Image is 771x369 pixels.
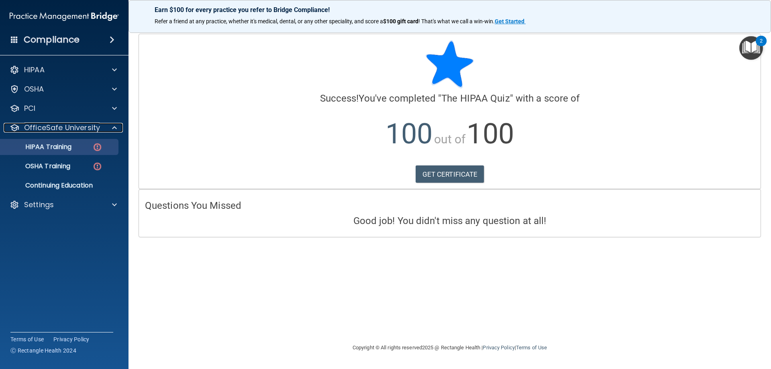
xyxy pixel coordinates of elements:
p: OSHA [24,84,44,94]
a: HIPAA [10,65,117,75]
strong: Get Started [495,18,524,24]
span: The HIPAA Quiz [441,93,510,104]
a: Terms of Use [516,345,547,351]
a: Get Started [495,18,526,24]
p: HIPAA [24,65,45,75]
a: PCI [10,104,117,113]
p: OSHA Training [5,162,70,170]
span: out of [434,132,466,146]
p: OfficeSafe University [24,123,100,133]
img: danger-circle.6113f641.png [92,142,102,152]
span: Success! [320,93,359,104]
img: PMB logo [10,8,119,24]
span: 100 [385,117,432,150]
span: 100 [467,117,514,150]
a: Privacy Policy [53,335,90,343]
a: OSHA [10,84,117,94]
h4: You've completed " " with a score of [145,93,755,104]
h4: Questions You Missed [145,200,755,211]
span: ! That's what we call a win-win. [418,18,495,24]
p: Continuing Education [5,181,115,190]
p: PCI [24,104,35,113]
img: danger-circle.6113f641.png [92,161,102,171]
p: Settings [24,200,54,210]
img: blue-star-rounded.9d042014.png [426,40,474,88]
span: Refer a friend at any practice, whether it's medical, dental, or any other speciality, and score a [155,18,383,24]
h4: Good job! You didn't miss any question at all! [145,216,755,226]
p: HIPAA Training [5,143,71,151]
a: Terms of Use [10,335,44,343]
a: Privacy Policy [483,345,514,351]
button: Open Resource Center, 2 new notifications [739,36,763,60]
span: Ⓒ Rectangle Health 2024 [10,347,76,355]
div: Copyright © All rights reserved 2025 @ Rectangle Health | | [303,335,596,361]
a: GET CERTIFICATE [416,165,484,183]
a: OfficeSafe University [10,123,117,133]
strong: $100 gift card [383,18,418,24]
div: 2 [760,41,763,51]
h4: Compliance [24,34,80,45]
a: Settings [10,200,117,210]
p: Earn $100 for every practice you refer to Bridge Compliance! [155,6,745,14]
